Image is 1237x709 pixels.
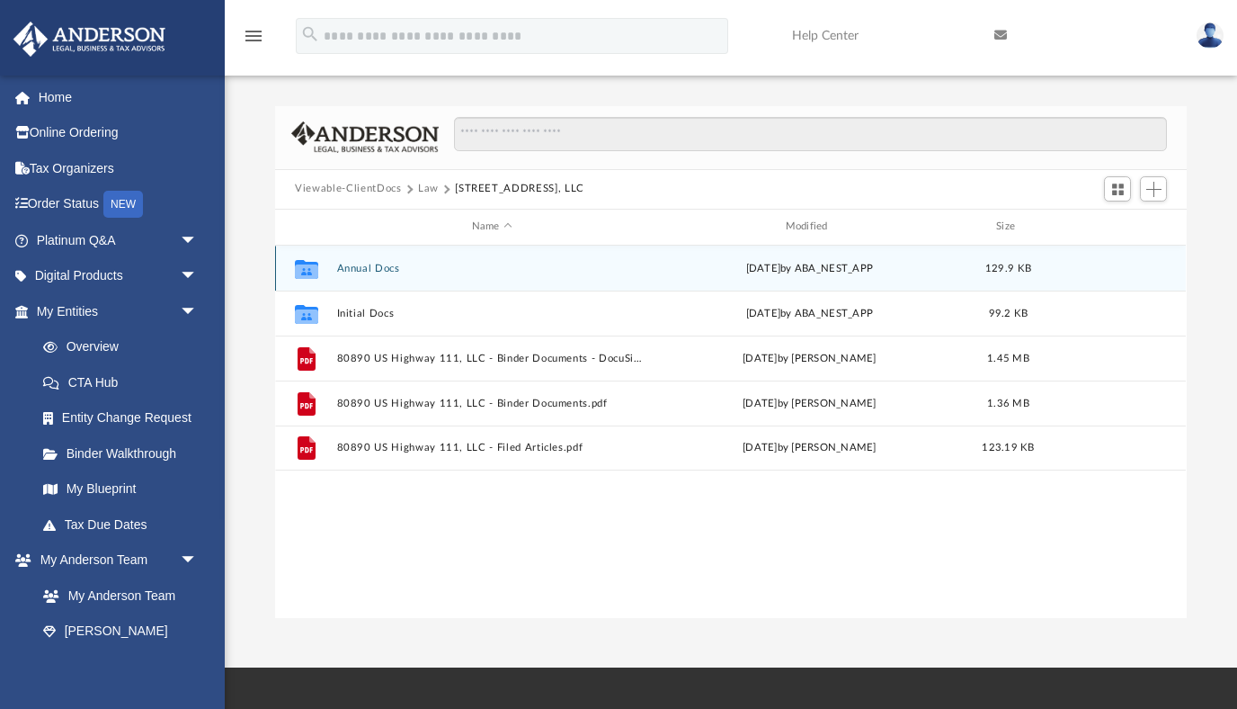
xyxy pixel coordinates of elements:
[13,79,225,115] a: Home
[25,507,225,543] a: Tax Due Dates
[13,186,225,223] a: Order StatusNEW
[1197,22,1224,49] img: User Pic
[180,543,216,579] span: arrow_drop_down
[180,258,216,295] span: arrow_drop_down
[25,329,225,365] a: Overview
[454,117,1167,151] input: Search files and folders
[8,22,171,57] img: Anderson Advisors Platinum Portal
[654,440,965,456] div: by [PERSON_NAME]
[243,34,264,47] a: menu
[25,400,225,436] a: Entity Change Request
[337,352,647,363] button: 80890 US Highway 111, LLC - Binder Documents - DocuSigned.pdf
[25,471,216,507] a: My Blueprint
[25,614,216,671] a: [PERSON_NAME] System
[746,263,781,273] span: [DATE]
[1053,219,1179,235] div: id
[743,443,778,453] span: [DATE]
[13,115,225,151] a: Online Ordering
[418,181,439,197] button: Law
[746,308,781,318] span: [DATE]
[180,293,216,330] span: arrow_drop_down
[743,353,778,363] span: [DATE]
[1140,176,1167,202] button: Add
[983,443,1035,453] span: 123.19 KB
[337,442,647,453] button: 80890 US Highway 111, LLC - Filed Articles.pdf
[336,219,646,235] div: Name
[987,353,1029,363] span: 1.45 MB
[300,24,320,44] i: search
[13,222,225,258] a: Platinum Q&Aarrow_drop_down
[743,398,778,408] span: [DATE]
[25,435,225,471] a: Binder Walkthrough
[654,350,965,366] div: by [PERSON_NAME]
[295,181,401,197] button: Viewable-ClientDocs
[973,219,1045,235] div: Size
[13,293,225,329] a: My Entitiesarrow_drop_down
[654,395,965,411] div: by [PERSON_NAME]
[13,258,225,294] a: Digital Productsarrow_drop_down
[243,25,264,47] i: menu
[13,150,225,186] a: Tax Organizers
[654,219,965,235] div: Modified
[654,260,965,276] div: by ABA_NEST_APP
[337,262,647,274] button: Annual Docs
[455,181,584,197] button: [STREET_ADDRESS], LLC
[283,219,328,235] div: id
[337,397,647,408] button: 80890 US Highway 111, LLC - Binder Documents.pdf
[987,398,1029,408] span: 1.36 MB
[654,305,965,321] div: by ABA_NEST_APP
[985,263,1031,273] span: 129.9 KB
[25,364,225,400] a: CTA Hub
[25,578,207,614] a: My Anderson Team
[13,543,216,579] a: My Anderson Teamarrow_drop_down
[989,308,1028,318] span: 99.2 KB
[337,307,647,319] button: Initial Docs
[1104,176,1131,202] button: Switch to Grid View
[180,222,216,259] span: arrow_drop_down
[275,246,1186,619] div: grid
[103,191,143,218] div: NEW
